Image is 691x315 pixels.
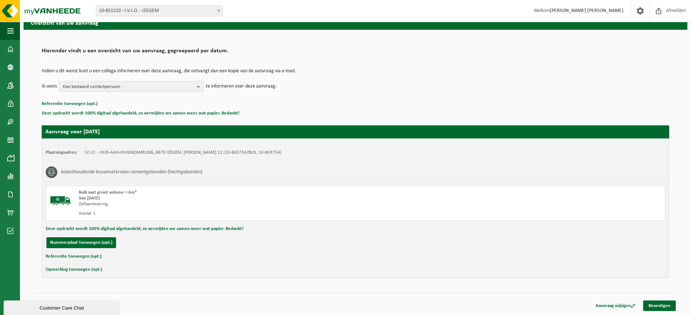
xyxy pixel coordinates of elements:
[46,237,116,248] button: Nummerplaat toevoegen (opt.)
[206,81,277,92] p: te informeren over deze aanvraag.
[42,48,669,58] h2: Hieronder vindt u een overzicht van uw aanvraag, gegroepeerd per datum.
[42,69,669,74] p: Indien u dit wenst kunt u een collega informeren over deze aanvraag, die ontvangt dan een kopie v...
[45,129,100,135] strong: Aanvraag voor [DATE]
[79,201,384,207] div: Zelfaanlevering
[61,166,202,178] h3: Asbesthoudende bouwmaterialen cementgebonden (hechtgebonden)
[50,190,71,211] img: BL-SO-LV.png
[42,81,57,92] p: Ik wens
[59,81,204,92] button: Kies bestaand contactpersoon
[42,99,98,109] button: Referentie toevoegen (opt.)
[550,8,624,13] strong: [PERSON_NAME] [PERSON_NAME]
[46,252,102,261] button: Referentie toevoegen (opt.)
[46,265,102,274] button: Opmerking toevoegen (opt.)
[85,150,281,156] td: I.V.I.O. - HUIS-AAN-HUISINZAMELING, 8870 IZEGEM, [PERSON_NAME] 12 (10-863754/BUS, 10-863754)
[79,190,136,195] span: Bulk vast groot volume > 6m³
[590,300,641,311] a: Aanvraag wijzigen
[643,300,676,311] a: Bevestigen
[79,211,384,217] div: Aantal: 1
[46,224,243,234] button: Deze opdracht wordt 100% digitaal afgehandeld, zo vermijden we samen weer wat papier. Bedankt!
[24,15,687,29] h2: Overzicht van uw aanvraag
[79,196,100,201] strong: Van [DATE]
[96,6,222,16] span: 10-851210 - I.V.I.O. - IZEGEM
[63,81,194,92] span: Kies bestaand contactpersoon
[42,109,239,118] button: Deze opdracht wordt 100% digitaal afgehandeld, zo vermijden we samen weer wat papier. Bedankt!
[96,5,223,16] span: 10-851210 - I.V.I.O. - IZEGEM
[4,299,121,315] iframe: chat widget
[46,150,77,155] strong: Plaatsingsadres:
